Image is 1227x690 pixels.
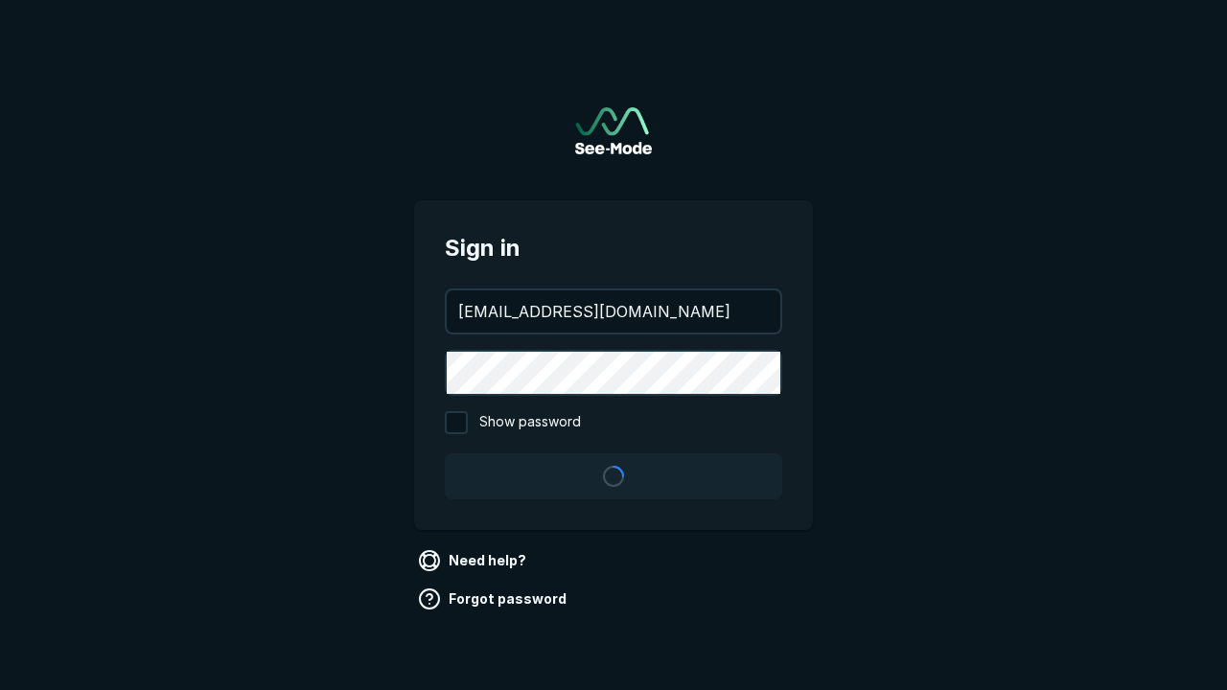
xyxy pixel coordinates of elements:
a: Forgot password [414,584,574,614]
span: Show password [479,411,581,434]
a: Go to sign in [575,107,652,154]
span: Sign in [445,231,782,265]
img: See-Mode Logo [575,107,652,154]
input: your@email.com [447,290,780,333]
a: Need help? [414,545,534,576]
